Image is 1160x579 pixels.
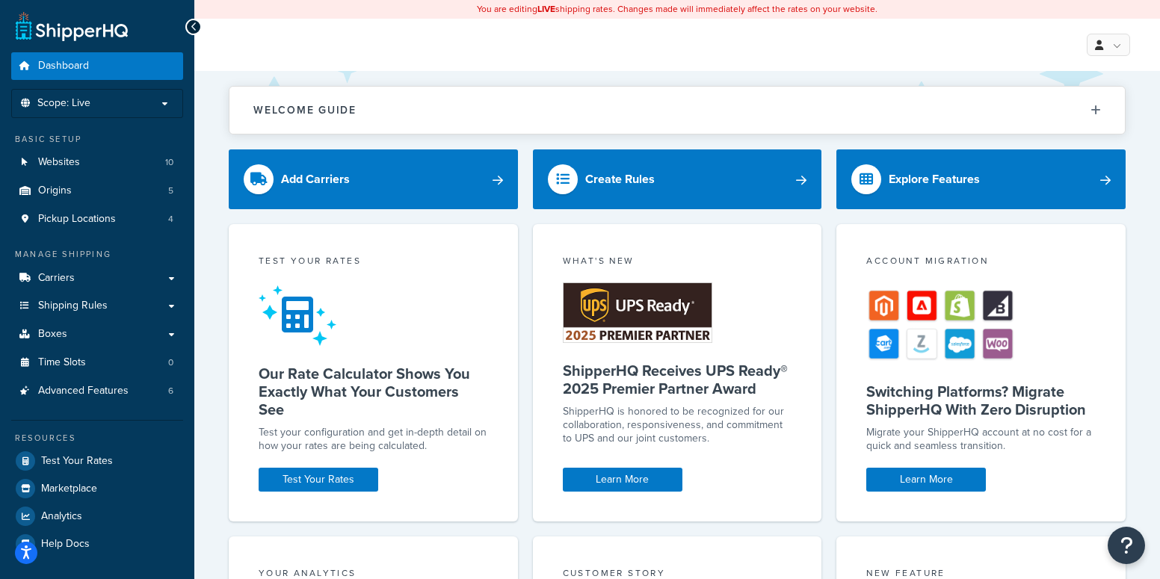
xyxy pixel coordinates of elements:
a: Help Docs [11,530,183,557]
h2: Welcome Guide [253,105,357,116]
h5: Switching Platforms? Migrate ShipperHQ With Zero Disruption [866,383,1096,418]
span: Scope: Live [37,97,90,110]
p: ShipperHQ is honored to be recognized for our collaboration, responsiveness, and commitment to UP... [563,405,792,445]
a: Add Carriers [229,149,518,209]
h5: ShipperHQ Receives UPS Ready® 2025 Premier Partner Award [563,362,792,397]
a: Carriers [11,264,183,292]
span: Origins [38,185,72,197]
a: Pickup Locations4 [11,205,183,233]
li: Websites [11,149,183,176]
li: Time Slots [11,349,183,377]
div: Manage Shipping [11,248,183,261]
li: Advanced Features [11,377,183,405]
a: Origins5 [11,177,183,205]
span: 0 [168,356,173,369]
span: Dashboard [38,60,89,72]
div: Resources [11,432,183,445]
span: 5 [168,185,173,197]
span: 4 [168,213,173,226]
a: Marketplace [11,475,183,502]
h5: Our Rate Calculator Shows You Exactly What Your Customers See [259,365,488,418]
a: Create Rules [533,149,822,209]
a: Learn More [563,468,682,492]
span: Websites [38,156,80,169]
div: Create Rules [585,169,655,190]
div: What's New [563,254,792,271]
a: Dashboard [11,52,183,80]
div: Add Carriers [281,169,350,190]
span: Time Slots [38,356,86,369]
span: Pickup Locations [38,213,116,226]
span: Test Your Rates [41,455,113,468]
a: Time Slots0 [11,349,183,377]
button: Open Resource Center [1108,527,1145,564]
a: Test Your Rates [11,448,183,474]
span: Advanced Features [38,385,129,397]
span: 10 [165,156,173,169]
span: 6 [168,385,173,397]
a: Boxes [11,321,183,348]
a: Test Your Rates [259,468,378,492]
div: Test your rates [259,254,488,271]
a: Explore Features [836,149,1126,209]
div: Migrate your ShipperHQ account at no cost for a quick and seamless transition. [866,426,1096,453]
a: Analytics [11,503,183,530]
div: Basic Setup [11,133,183,146]
a: Shipping Rules [11,292,183,320]
div: Account Migration [866,254,1096,271]
span: Shipping Rules [38,300,108,312]
span: Marketplace [41,483,97,495]
a: Advanced Features6 [11,377,183,405]
span: Help Docs [41,538,90,551]
button: Welcome Guide [229,87,1125,134]
li: Origins [11,177,183,205]
span: Carriers [38,272,75,285]
a: Learn More [866,468,986,492]
span: Analytics [41,510,82,523]
li: Pickup Locations [11,205,183,233]
div: Explore Features [889,169,980,190]
span: Boxes [38,328,67,341]
a: Websites10 [11,149,183,176]
div: Test your configuration and get in-depth detail on how your rates are being calculated. [259,426,488,453]
b: LIVE [537,2,555,16]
